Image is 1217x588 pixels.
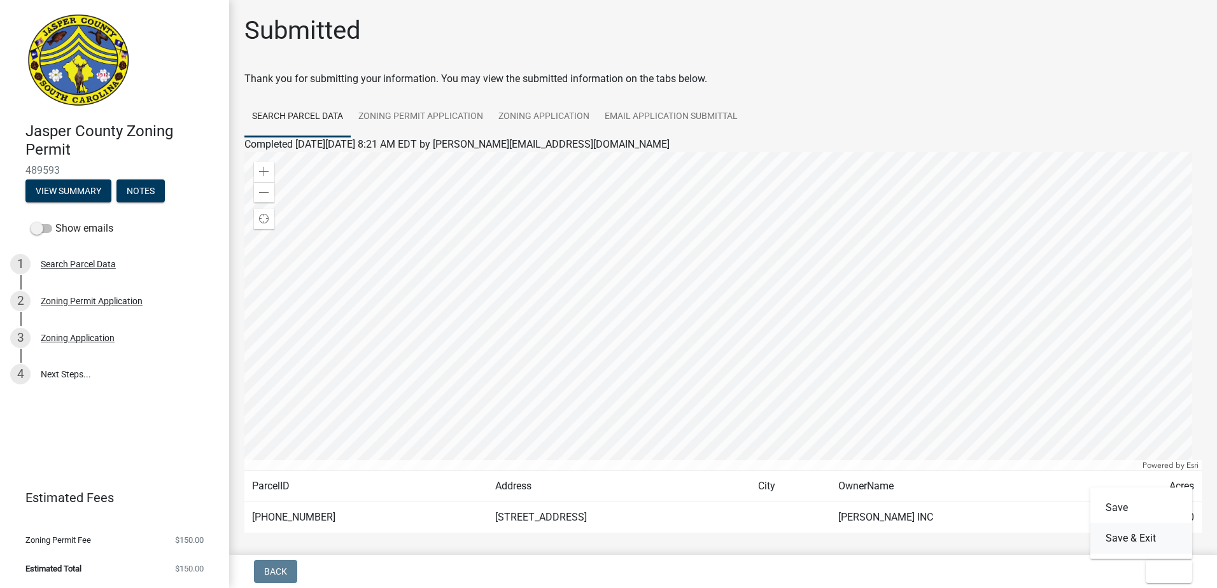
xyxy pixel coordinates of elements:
[244,15,361,46] h1: Submitted
[597,97,745,137] a: Email Application Submittal
[488,502,751,533] td: [STREET_ADDRESS]
[254,182,274,202] div: Zoom out
[25,122,219,159] h4: Jasper County Zoning Permit
[25,186,111,197] wm-modal-confirm: Summary
[750,471,831,502] td: City
[488,471,751,502] td: Address
[831,471,1102,502] td: OwnerName
[10,364,31,384] div: 4
[25,164,204,176] span: 489593
[25,536,91,544] span: Zoning Permit Fee
[10,291,31,311] div: 2
[10,328,31,348] div: 3
[10,485,209,510] a: Estimated Fees
[254,560,297,583] button: Back
[175,564,204,573] span: $150.00
[244,97,351,137] a: Search Parcel Data
[41,333,115,342] div: Zoning Application
[1090,487,1192,559] div: Exit
[831,502,1102,533] td: [PERSON_NAME] INC
[244,138,670,150] span: Completed [DATE][DATE] 8:21 AM EDT by [PERSON_NAME][EMAIL_ADDRESS][DOMAIN_NAME]
[10,254,31,274] div: 1
[1186,461,1199,470] a: Esri
[25,564,81,573] span: Estimated Total
[1156,566,1174,577] span: Exit
[254,162,274,182] div: Zoom in
[244,502,488,533] td: [PHONE_NUMBER]
[41,297,143,305] div: Zoning Permit Application
[41,260,116,269] div: Search Parcel Data
[175,536,204,544] span: $150.00
[1090,493,1192,523] button: Save
[25,13,132,109] img: Jasper County, South Carolina
[1101,471,1202,502] td: Acres
[25,179,111,202] button: View Summary
[254,209,274,229] div: Find my location
[244,71,1202,87] div: Thank you for submitting your information. You may view the submitted information on the tabs below.
[1090,523,1192,554] button: Save & Exit
[351,97,491,137] a: Zoning Permit Application
[1139,460,1202,470] div: Powered by
[31,221,113,236] label: Show emails
[491,97,597,137] a: Zoning Application
[244,471,488,502] td: ParcelID
[264,566,287,577] span: Back
[116,186,165,197] wm-modal-confirm: Notes
[1146,560,1192,583] button: Exit
[116,179,165,202] button: Notes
